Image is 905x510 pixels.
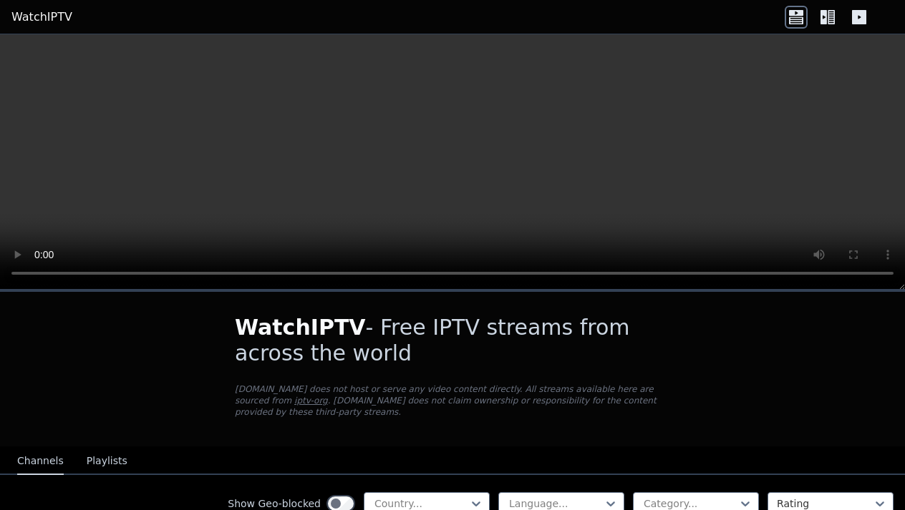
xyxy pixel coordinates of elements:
[235,315,670,366] h1: - Free IPTV streams from across the world
[87,448,127,475] button: Playlists
[235,315,366,340] span: WatchIPTV
[294,396,328,406] a: iptv-org
[235,383,670,418] p: [DOMAIN_NAME] does not host or serve any video content directly. All streams available here are s...
[17,448,64,475] button: Channels
[11,9,72,26] a: WatchIPTV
